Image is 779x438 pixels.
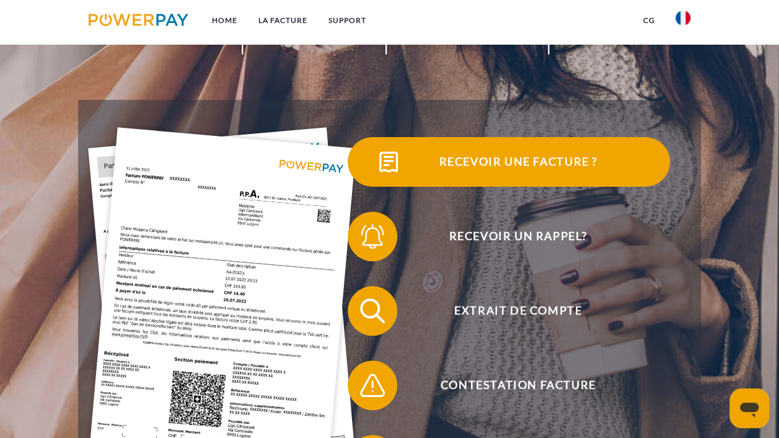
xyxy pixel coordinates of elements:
[89,14,188,26] img: logo-powerpay.svg
[348,360,670,410] button: Contestation Facture
[348,286,670,336] button: Extrait de compte
[373,146,404,177] img: qb_bill.svg
[729,388,769,428] iframe: Bouton de lancement de la fenêtre de messagerie
[357,370,388,401] img: qb_warning.svg
[248,9,318,32] a: LA FACTURE
[676,11,690,25] img: fr
[366,212,670,261] span: Recevoir un rappel?
[366,360,670,410] span: Contestation Facture
[357,221,388,252] img: qb_bell.svg
[318,9,377,32] a: Support
[357,295,388,326] img: qb_search.svg
[366,286,670,336] span: Extrait de compte
[348,137,670,187] button: Recevoir une facture ?
[366,137,670,187] span: Recevoir une facture ?
[201,9,248,32] a: Home
[632,9,665,32] a: CG
[348,212,670,261] button: Recevoir un rappel?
